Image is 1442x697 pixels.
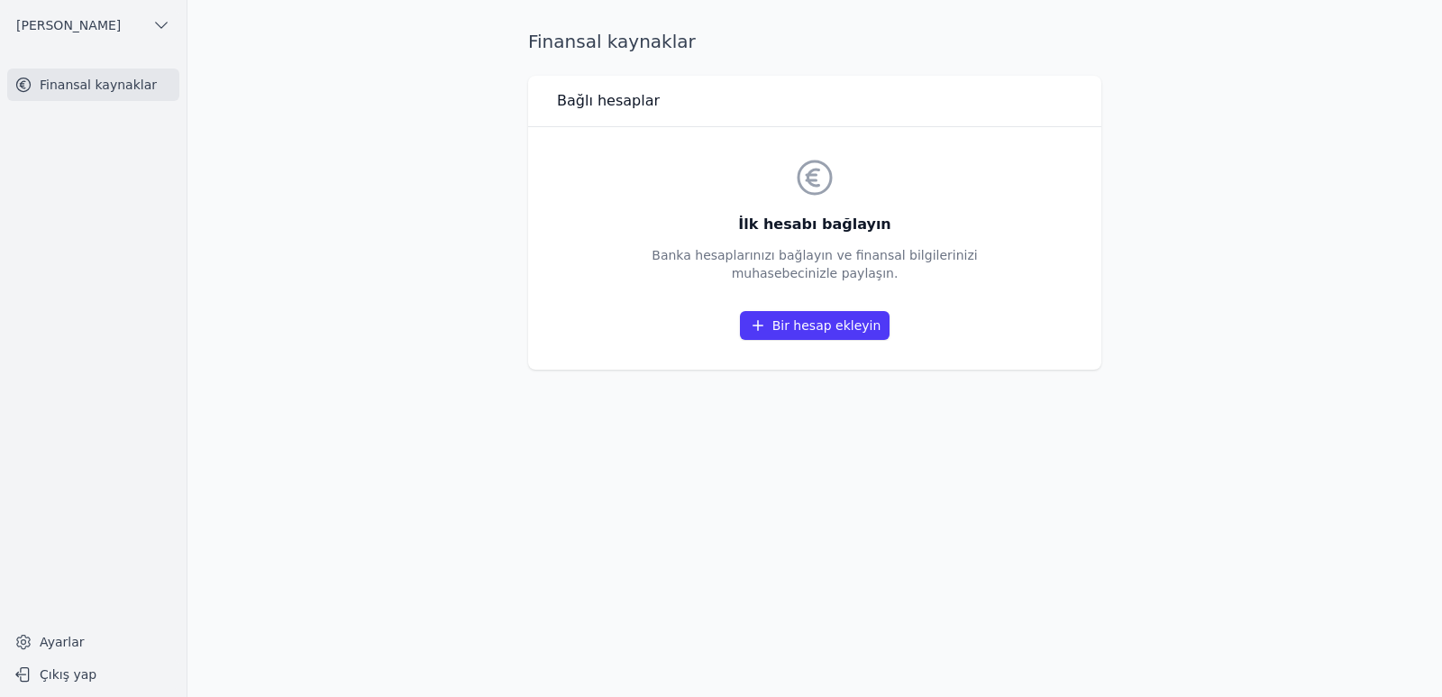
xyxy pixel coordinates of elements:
[40,78,157,92] font: Finansal kaynaklar
[16,18,121,32] font: [PERSON_NAME]
[7,628,179,656] a: Ayarlar
[7,660,179,689] button: Çıkış yap
[7,11,179,40] button: [PERSON_NAME]
[738,216,891,233] font: İlk hesabı bağlayın
[732,266,899,280] font: muhasebecinizle paylaşın.
[40,667,96,682] font: Çıkış yap
[40,635,84,649] font: Ayarlar
[740,311,890,340] a: Bir hesap ekleyin
[528,31,696,52] font: Finansal kaynaklar
[557,92,660,109] font: Bağlı hesaplar
[7,69,179,101] a: Finansal kaynaklar
[772,318,881,333] font: Bir hesap ekleyin
[652,248,977,262] font: Banka hesaplarınızı bağlayın ve finansal bilgilerinizi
